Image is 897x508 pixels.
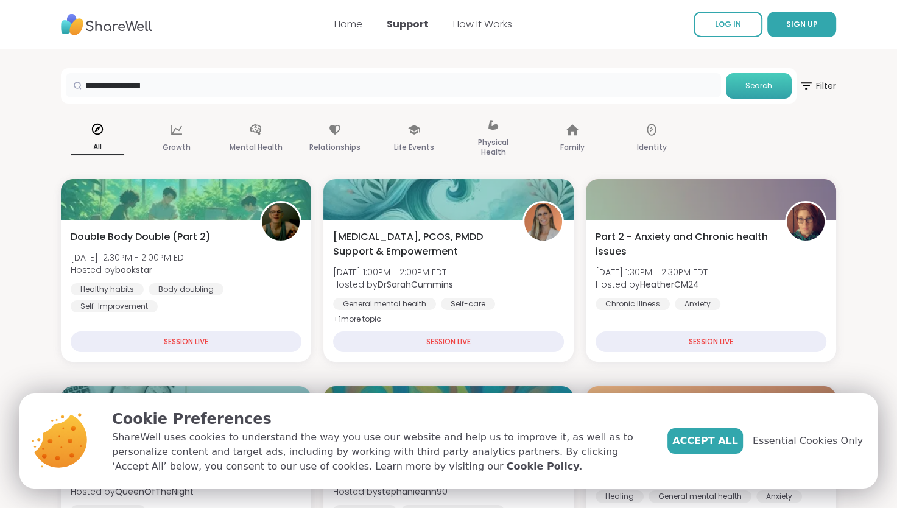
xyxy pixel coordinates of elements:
b: stephanieann90 [378,485,448,498]
div: Self-Improvement [71,300,158,312]
button: Search [726,73,792,99]
span: Search [745,80,772,91]
a: LOG IN [694,12,762,37]
p: Cookie Preferences [112,408,648,430]
p: Life Events [394,140,434,155]
div: Body doubling [149,283,223,295]
img: DrSarahCummins [524,203,562,241]
div: General mental health [333,298,436,310]
a: Home [334,17,362,31]
b: HeatherCM24 [640,278,699,291]
span: Hosted by [71,485,194,498]
button: SIGN UP [767,12,836,37]
div: SESSION LIVE [71,331,301,352]
div: Healing [596,490,644,503]
span: Double Body Double (Part 2) [71,230,211,244]
b: bookstar [115,264,152,276]
span: SIGN UP [786,19,818,29]
span: Hosted by [71,264,188,276]
div: General mental health [649,490,751,503]
b: QueenOfTheNight [115,485,194,498]
img: HeatherCM24 [787,203,825,241]
a: Support [387,17,429,31]
p: ShareWell uses cookies to understand the way you use our website and help us to improve it, as we... [112,430,648,474]
span: Accept All [672,434,738,448]
div: Healthy habits [71,283,144,295]
b: DrSarahCummins [378,278,453,291]
span: Hosted by [596,278,708,291]
div: Anxiety [756,490,802,503]
p: Growth [163,140,191,155]
div: Anxiety [675,298,720,310]
span: Hosted by [333,278,453,291]
p: Identity [637,140,667,155]
div: Self-care [441,298,495,310]
span: Filter [799,71,836,101]
a: Cookie Policy. [507,459,582,474]
span: [DATE] 1:00PM - 2:00PM EDT [333,266,453,278]
div: SESSION LIVE [596,331,826,352]
p: All [71,139,124,155]
p: Mental Health [230,140,283,155]
span: Hosted by [333,485,449,498]
span: [MEDICAL_DATA], PCOS, PMDD Support & Empowerment [333,230,509,259]
p: Relationships [309,140,361,155]
span: LOG IN [715,19,741,29]
span: Part 2 - Anxiety and Chronic health issues [596,230,772,259]
img: ShareWell Nav Logo [61,8,152,41]
a: How It Works [453,17,512,31]
img: bookstar [262,203,300,241]
span: [DATE] 12:30PM - 2:00PM EDT [71,252,188,264]
span: [DATE] 1:30PM - 2:30PM EDT [596,266,708,278]
p: Physical Health [466,135,520,160]
button: Filter [799,68,836,104]
div: SESSION LIVE [333,331,564,352]
span: Essential Cookies Only [753,434,863,448]
div: Chronic Illness [596,298,670,310]
button: Accept All [667,428,743,454]
p: Family [560,140,585,155]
